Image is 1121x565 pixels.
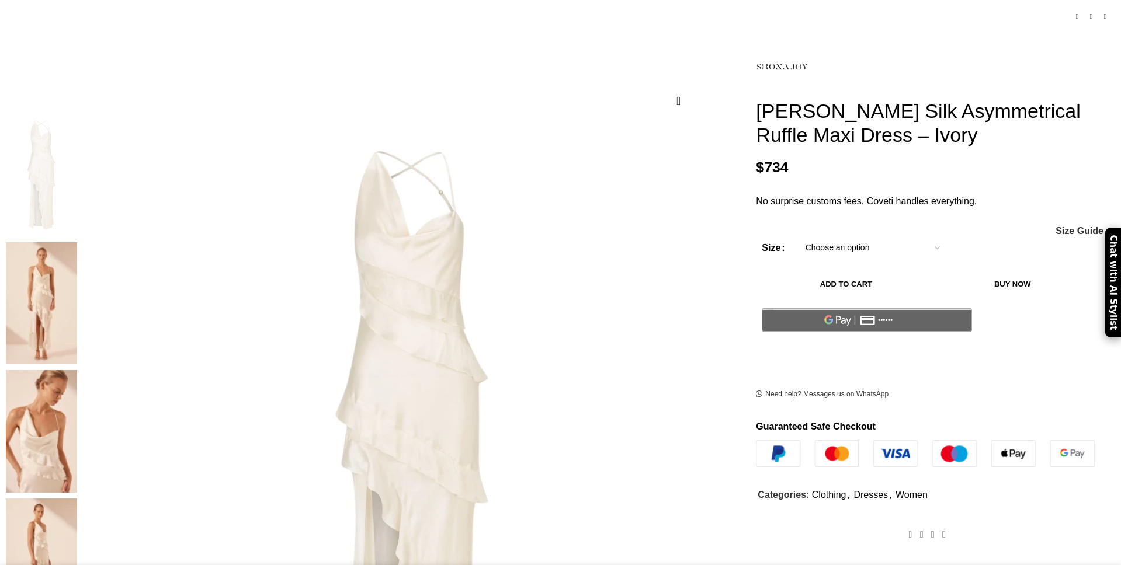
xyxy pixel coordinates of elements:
[6,114,77,236] img: Louella Silk Asymmetrical Ruffle Maxi Dress - Ivory
[756,99,1112,147] h1: [PERSON_NAME] Silk Asymmetrical Ruffle Maxi Dress – Ivory
[1098,9,1112,23] a: Next product
[916,526,927,543] a: X social link
[1070,9,1084,23] a: Previous product
[762,240,785,256] label: Size
[936,272,1089,297] button: Buy now
[1055,226,1103,236] a: Size Guide
[927,526,938,543] a: Pinterest social link
[759,338,974,366] iframe: Secure express checkout frame
[756,390,889,399] a: Need help? Messages us on WhatsApp
[6,242,77,364] img: Shona Joy Dresses
[896,490,928,500] a: Women
[756,194,1112,209] p: No surprise customs fees. Coveti handles everything.
[756,159,788,175] bdi: 734
[812,490,846,500] a: Clothing
[756,41,808,93] img: Shona Joy
[762,272,930,297] button: Add to cart
[756,440,1095,467] img: guaranteed-safe-checkout-bordered.j
[938,526,949,543] a: WhatsApp social link
[848,487,850,503] span: ,
[6,370,77,492] img: Shona Joy Dresses
[905,526,916,543] a: Facebook social link
[879,316,894,325] text: ••••••
[889,487,891,503] span: ,
[756,421,876,431] strong: Guaranteed Safe Checkout
[758,490,809,500] span: Categories:
[853,490,888,500] a: Dresses
[756,159,764,175] span: $
[762,308,972,332] button: Pay with GPay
